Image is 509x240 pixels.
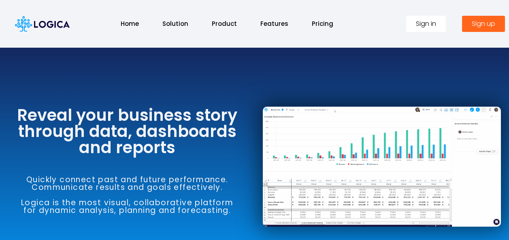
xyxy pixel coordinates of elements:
a: Solution [154,15,196,32]
span: Sign in [416,21,436,27]
span: Sign up [472,21,495,27]
a: Product [204,15,245,32]
img: Logica [15,16,70,32]
a: Home [113,15,147,32]
a: Logica [15,19,70,28]
h6: Quickly connect past and future performance. Communicate results and goals effectively. Logica is... [8,176,247,214]
h3: Reveal your business story through data, dashboards and reports [8,107,247,156]
a: Sign up [462,16,505,32]
a: Sign in [406,16,446,32]
a: Features [252,15,296,32]
a: Pricing [304,15,341,32]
